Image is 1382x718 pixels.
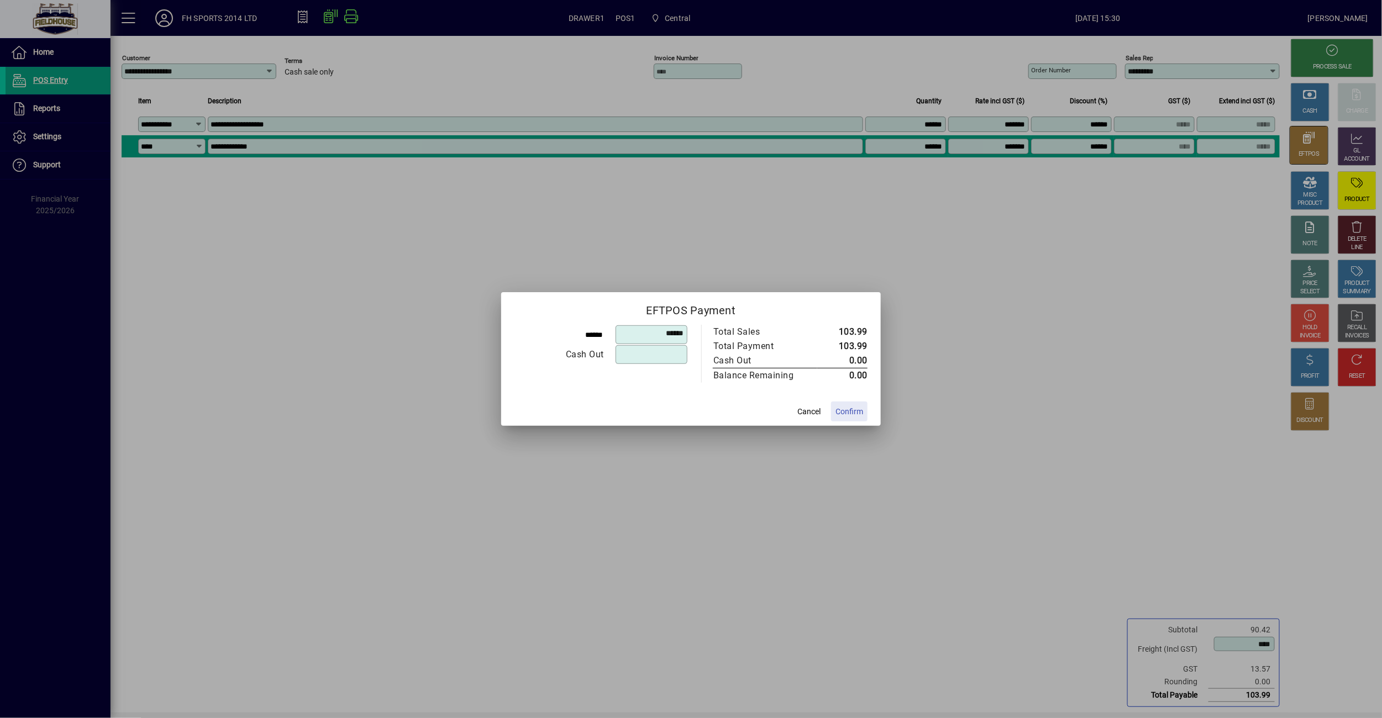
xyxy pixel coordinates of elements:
button: Confirm [831,402,868,421]
td: Total Payment [713,339,817,353]
button: Cancel [791,402,827,421]
div: Cash Out [515,348,604,361]
h2: EFTPOS Payment [501,292,881,324]
span: Confirm [835,406,863,418]
span: Cancel [797,406,821,418]
td: 0.00 [817,368,868,383]
div: Cash Out [713,354,806,367]
td: 0.00 [817,353,868,368]
td: 103.99 [817,339,868,353]
td: 103.99 [817,325,868,339]
div: Balance Remaining [713,369,806,382]
td: Total Sales [713,325,817,339]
